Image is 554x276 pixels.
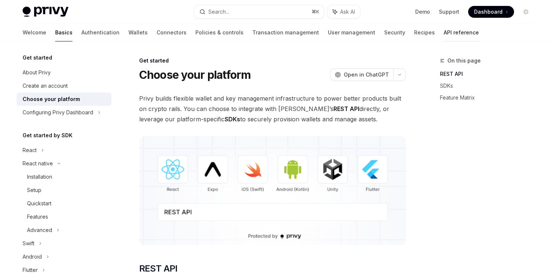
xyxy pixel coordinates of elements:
div: Search... [208,7,229,16]
strong: REST API [333,105,359,112]
a: Recipes [414,24,435,41]
a: Security [384,24,405,41]
a: Basics [55,24,73,41]
a: Demo [415,8,430,16]
div: Create an account [23,81,68,90]
div: React [23,146,37,155]
a: Transaction management [252,24,319,41]
h1: Choose your platform [139,68,251,81]
div: Android [23,252,42,261]
a: Create an account [17,79,111,92]
div: React native [23,159,53,168]
span: On this page [447,56,481,65]
a: Wallets [128,24,148,41]
a: Support [439,8,459,16]
a: Policies & controls [195,24,244,41]
span: Privy builds flexible wallet and key management infrastructure to power better products built on ... [139,93,406,124]
a: Welcome [23,24,46,41]
a: Quickstart [17,197,111,210]
div: Features [27,212,48,221]
img: images/Platform2.png [139,136,406,245]
a: About Privy [17,66,111,79]
img: light logo [23,7,68,17]
strong: SDKs [225,115,240,123]
span: REST API [139,263,178,275]
div: About Privy [23,68,51,77]
a: Installation [17,170,111,184]
a: SDKs [440,80,538,92]
div: Quickstart [27,199,51,208]
a: Features [17,210,111,223]
span: ⌘ K [312,9,319,15]
a: API reference [444,24,479,41]
a: Choose your platform [17,92,111,106]
div: Choose your platform [23,95,80,104]
span: Ask AI [340,8,355,16]
div: Setup [27,186,41,195]
a: User management [328,24,375,41]
a: Connectors [157,24,187,41]
button: Open in ChatGPT [330,68,393,81]
div: Swift [23,239,34,248]
button: Ask AI [328,5,360,18]
div: Advanced [27,226,52,235]
button: Toggle dark mode [520,6,532,18]
div: Flutter [23,266,38,275]
a: Dashboard [468,6,514,18]
a: REST API [440,68,538,80]
div: Configuring Privy Dashboard [23,108,93,117]
button: Search...⌘K [194,5,324,18]
span: Dashboard [474,8,503,16]
a: Setup [17,184,111,197]
div: Get started [139,57,406,64]
h5: Get started [23,53,52,62]
h5: Get started by SDK [23,131,73,140]
a: Authentication [81,24,120,41]
span: Open in ChatGPT [344,71,389,78]
a: Feature Matrix [440,92,538,104]
div: Installation [27,172,52,181]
